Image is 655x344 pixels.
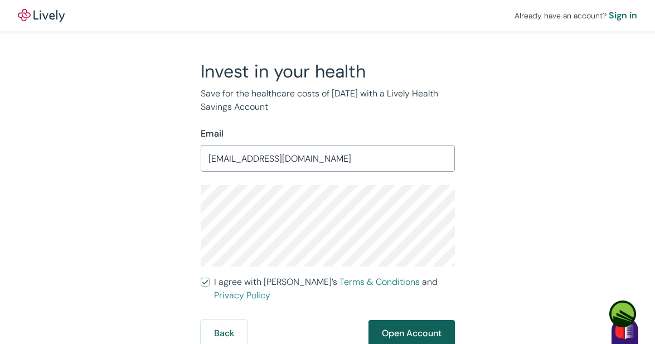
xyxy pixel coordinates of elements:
[201,87,455,114] p: Save for the healthcare costs of [DATE] with a Lively Health Savings Account
[201,60,455,83] h2: Invest in your health
[201,127,224,140] label: Email
[214,275,455,302] span: I agree with [PERSON_NAME]’s and
[339,276,420,288] a: Terms & Conditions
[18,9,65,22] a: LivelyLively
[214,289,270,301] a: Privacy Policy
[18,9,65,22] img: Lively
